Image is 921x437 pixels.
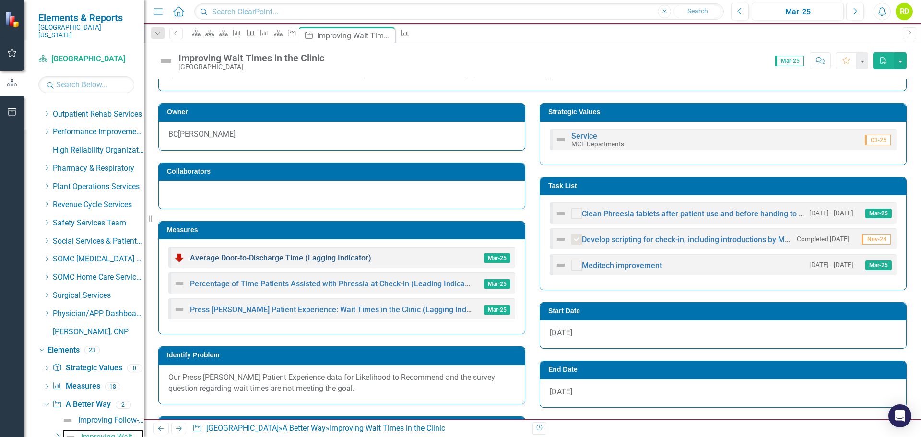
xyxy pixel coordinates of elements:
input: Search Below... [38,76,134,93]
div: [GEOGRAPHIC_DATA] [178,63,324,71]
div: Improving Wait Times in the Clinic [317,30,392,42]
span: Mar-25 [775,56,804,66]
a: Clean Phreesia tablets after patient use and before handing to patient. [582,209,825,218]
a: Pharmacy & Respiratory [53,163,144,174]
a: Press [PERSON_NAME] Patient Experience: Wait Times in the Clinic (Lagging Indicator) [190,305,489,314]
img: Not Defined [555,260,567,271]
h3: Start Date [548,307,901,315]
a: [PERSON_NAME], CNP [53,327,144,338]
img: Not Defined [174,278,185,289]
div: BC [168,129,178,140]
a: Percentage of Time Patients Assisted with Phressia at Check-in (Leading Indicator) [190,279,477,288]
button: RD [896,3,913,20]
h3: Measures [167,226,520,234]
small: [DATE] - [DATE] [809,209,853,218]
span: Our Press [PERSON_NAME] Patient Experience data for Likelihood to Recommend and the survey questi... [168,373,495,393]
span: Q3-25 [865,135,891,145]
a: Elements [47,345,80,356]
input: Search ClearPoint... [194,3,724,20]
a: Surgical Services [53,290,144,301]
a: High Reliability Organization [53,145,144,156]
a: A Better Way [283,424,326,433]
div: Improving Wait Times in the Clinic [178,53,324,63]
img: Not Defined [62,414,73,426]
img: ClearPoint Strategy [5,11,22,27]
a: Improving Follow-Up Care After Urgent Care Discharge [59,413,144,428]
span: Elements & Reports [38,12,134,24]
h3: Task List [548,182,901,189]
a: A Better Way [52,399,110,410]
div: [PERSON_NAME] [178,129,236,140]
img: Not Defined [555,134,567,145]
div: 2 [116,401,131,409]
h3: Identify Problem [167,352,520,359]
a: SOMC [MEDICAL_DATA] & Infusion Services [53,254,144,265]
span: [DATE] [550,328,572,337]
div: Open Intercom Messenger [888,404,911,427]
a: SOMC Home Care Services [53,272,144,283]
img: Not Defined [174,304,185,315]
a: Outpatient Rehab Services [53,109,144,120]
h3: Collaborators [167,168,520,175]
div: » » [192,423,525,434]
span: Mar-25 [865,209,892,218]
div: 18 [105,382,120,390]
img: Below Plan [174,252,185,263]
span: Mar-25 [484,305,510,315]
span: Nov-24 [862,234,891,245]
a: Average Door-to-Discharge Time (Lagging Indicator) [190,253,371,262]
small: MCF Departments [571,140,624,148]
a: Measures [52,381,100,392]
h3: End Date [548,366,901,373]
button: Search [673,5,721,18]
div: Mar-25 [755,6,840,18]
span: Mar-25 [865,260,892,270]
a: Plant Operations Services [53,181,144,192]
h3: Owner [167,108,520,116]
a: Revenue Cycle Services [53,200,144,211]
a: Safety Services Team [53,218,144,229]
span: Mar-25 [484,253,510,263]
a: Physician/APP Dashboards [53,308,144,319]
h3: Strategic Values [548,108,901,116]
a: Performance Improvement Services [53,127,144,138]
div: 0 [127,364,142,372]
a: Develop scripting for check-in, including introductions by MOAs at check-in. [582,235,840,244]
div: Improving Follow-Up Care After Urgent Care Discharge [78,416,144,425]
a: Meditech improvement [582,261,662,270]
small: [DATE] - [DATE] [809,260,853,270]
span: Mar-25 [484,279,510,289]
a: [GEOGRAPHIC_DATA] [38,54,134,65]
img: Not Defined [158,53,174,69]
img: Not Defined [555,208,567,219]
button: Mar-25 [752,3,844,20]
div: 23 [84,346,100,354]
span: [DATE] [550,387,572,396]
span: Search [687,7,708,15]
a: [GEOGRAPHIC_DATA] [206,424,279,433]
div: Improving Wait Times in the Clinic [330,424,445,433]
small: Completed [DATE] [797,235,850,244]
small: [GEOGRAPHIC_DATA][US_STATE] [38,24,134,39]
img: Not Defined [555,234,567,245]
a: Service [571,131,597,141]
a: Social Services & Patient Relations [53,236,144,247]
a: Strategic Values [52,363,122,374]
